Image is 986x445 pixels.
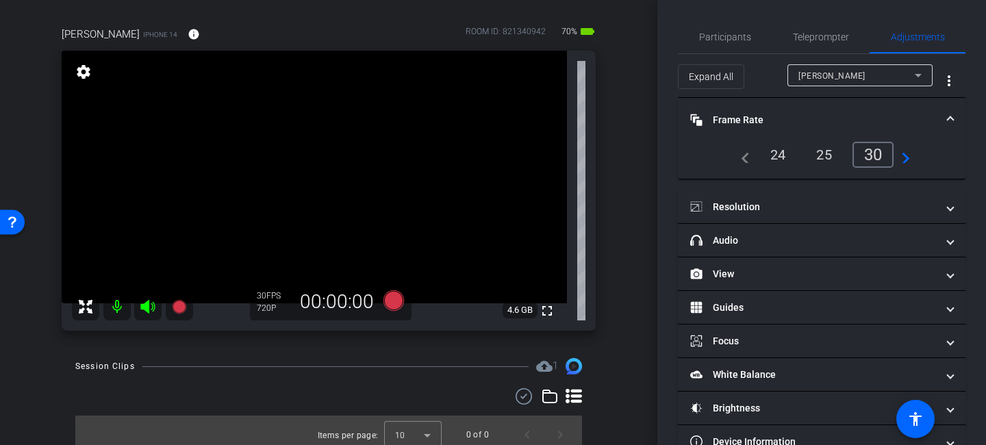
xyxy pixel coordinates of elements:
[907,411,924,427] mat-icon: accessibility
[941,73,957,89] mat-icon: more_vert
[466,25,546,45] div: ROOM ID: 821340942
[188,28,200,40] mat-icon: info
[75,359,135,373] div: Session Clips
[678,325,965,357] mat-expansion-panel-header: Focus
[689,64,733,90] span: Expand All
[894,147,910,163] mat-icon: navigate_next
[933,64,965,97] button: More Options for Adjustments Panel
[678,291,965,324] mat-expansion-panel-header: Guides
[266,291,281,301] span: FPS
[559,21,579,42] span: 70%
[760,143,796,166] div: 24
[699,32,751,42] span: Participants
[798,71,865,81] span: [PERSON_NAME]
[690,301,937,315] mat-panel-title: Guides
[891,32,945,42] span: Adjustments
[536,358,553,374] mat-icon: cloud_upload
[678,392,965,424] mat-expansion-panel-header: Brightness
[806,143,842,166] div: 25
[690,368,937,382] mat-panel-title: White Balance
[678,98,965,142] mat-expansion-panel-header: Frame Rate
[539,303,555,319] mat-icon: fullscreen
[678,142,965,179] div: Frame Rate
[466,428,489,442] div: 0 of 0
[257,290,291,301] div: 30
[678,64,744,89] button: Expand All
[793,32,849,42] span: Teleprompter
[678,190,965,223] mat-expansion-panel-header: Resolution
[257,303,291,314] div: 720P
[678,257,965,290] mat-expansion-panel-header: View
[62,27,140,42] span: [PERSON_NAME]
[291,290,383,314] div: 00:00:00
[318,429,379,442] div: Items per page:
[553,359,558,372] span: 1
[566,358,582,374] img: Session clips
[678,224,965,257] mat-expansion-panel-header: Audio
[143,29,177,40] span: iPhone 14
[852,142,894,168] div: 30
[678,358,965,391] mat-expansion-panel-header: White Balance
[74,64,93,80] mat-icon: settings
[536,358,558,374] span: Destinations for your clips
[733,147,750,163] mat-icon: navigate_before
[690,233,937,248] mat-panel-title: Audio
[503,302,538,318] span: 4.6 GB
[690,401,937,416] mat-panel-title: Brightness
[690,113,937,127] mat-panel-title: Frame Rate
[690,334,937,348] mat-panel-title: Focus
[690,200,937,214] mat-panel-title: Resolution
[690,267,937,281] mat-panel-title: View
[579,23,596,40] mat-icon: battery_std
